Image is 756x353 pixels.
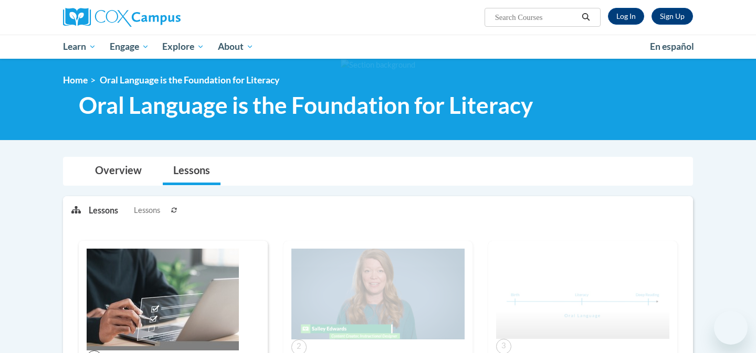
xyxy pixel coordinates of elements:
[714,311,748,345] iframe: Button to launch messaging window
[608,8,644,25] a: Log In
[110,40,149,53] span: Engage
[291,249,465,340] img: Course Image
[47,35,709,59] div: Main menu
[85,157,152,185] a: Overview
[63,74,88,85] a: Home
[87,249,239,350] img: Course Image
[89,205,118,216] p: Lessons
[155,35,211,59] a: Explore
[652,8,693,25] a: Register
[63,8,181,27] img: Cox Campus
[494,11,578,24] input: Search Courses
[578,11,594,24] button: Search
[100,74,279,85] span: Oral Language is the Foundation for Literacy
[341,59,415,71] img: Section background
[496,249,669,339] img: Course Image
[218,40,254,53] span: About
[211,35,260,59] a: About
[103,35,156,59] a: Engage
[163,157,220,185] a: Lessons
[63,8,262,27] a: Cox Campus
[643,36,701,58] a: En español
[134,205,160,216] span: Lessons
[56,35,103,59] a: Learn
[79,91,533,119] span: Oral Language is the Foundation for Literacy
[63,40,96,53] span: Learn
[162,40,204,53] span: Explore
[650,41,694,52] span: En español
